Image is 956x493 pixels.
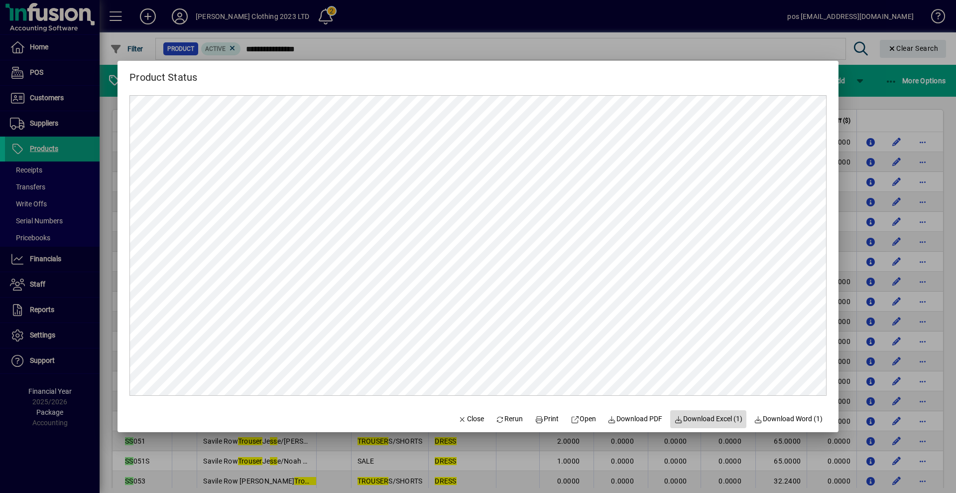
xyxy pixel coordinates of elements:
[674,414,742,424] span: Download Excel (1)
[604,410,667,428] a: Download PDF
[567,410,600,428] a: Open
[571,414,596,424] span: Open
[496,414,523,424] span: Rerun
[458,414,484,424] span: Close
[750,410,827,428] button: Download Word (1)
[670,410,746,428] button: Download Excel (1)
[118,61,210,85] h2: Product Status
[754,414,823,424] span: Download Word (1)
[608,414,663,424] span: Download PDF
[535,414,559,424] span: Print
[531,410,563,428] button: Print
[454,410,488,428] button: Close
